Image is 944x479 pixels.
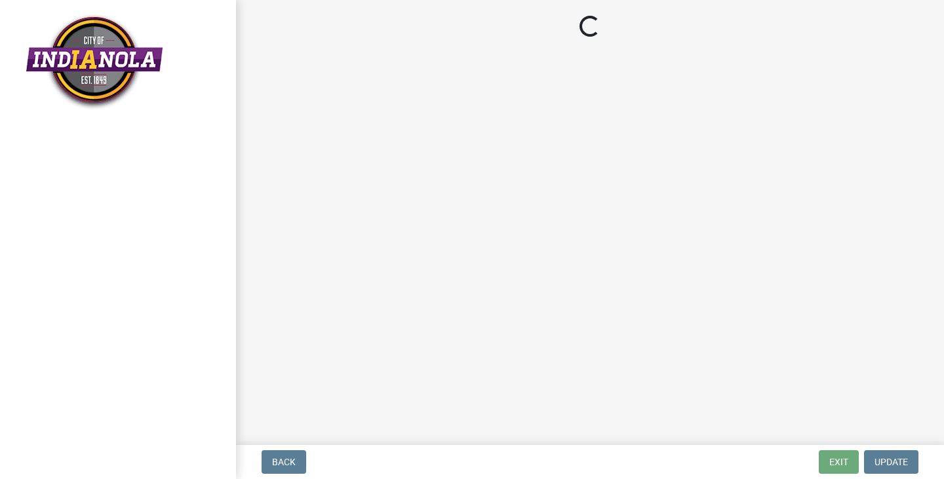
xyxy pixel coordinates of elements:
[875,457,908,467] span: Update
[262,450,306,474] button: Back
[272,457,296,467] span: Back
[26,14,163,110] img: City of Indianola, Iowa
[819,450,859,474] button: Exit
[864,450,918,474] button: Update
